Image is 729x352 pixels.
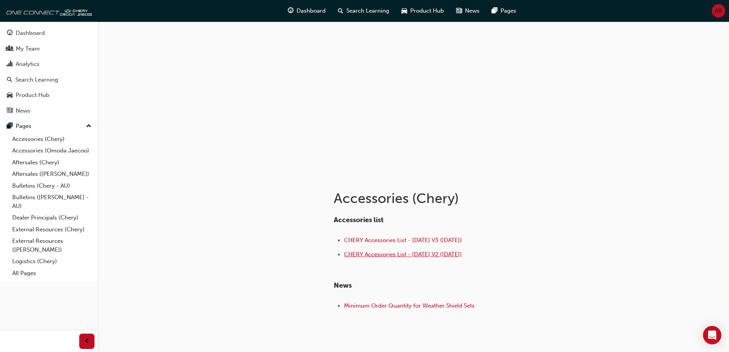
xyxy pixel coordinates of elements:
a: Aftersales (Chery) [9,157,95,169]
a: Product Hub [3,88,95,102]
button: DashboardMy TeamAnalyticsSearch LearningProduct HubNews [3,25,95,119]
span: Pages [501,7,516,15]
a: Search Learning [3,73,95,87]
div: Analytics [16,60,39,69]
span: people-icon [7,46,13,52]
span: car-icon [401,6,407,16]
span: guage-icon [288,6,294,16]
span: search-icon [7,77,12,83]
a: guage-iconDashboard [282,3,332,19]
span: News [334,281,352,290]
a: search-iconSearch Learning [332,3,395,19]
button: Pages [3,119,95,133]
div: Product Hub [16,91,49,100]
a: Dealer Principals (Chery) [9,212,95,224]
span: news-icon [7,108,13,115]
div: Pages [16,122,31,131]
span: Dashboard [297,7,326,15]
a: News [3,104,95,118]
span: prev-icon [84,337,90,346]
a: car-iconProduct Hub [395,3,450,19]
a: Aftersales ([PERSON_NAME]) [9,168,95,180]
a: pages-iconPages [486,3,522,19]
a: Accessories (Chery) [9,133,95,145]
a: External Resources (Chery) [9,224,95,236]
div: Open Intercom Messenger [703,326,721,344]
a: External Resources ([PERSON_NAME]) [9,235,95,255]
span: pages-icon [7,123,13,130]
a: Minimum Order Quantity for Weather Shield Sets [344,302,475,309]
span: AR [715,7,722,15]
span: car-icon [7,92,13,99]
a: Logistics (Chery) [9,255,95,267]
a: My Team [3,42,95,56]
span: Accessories list [334,216,383,224]
div: News [16,106,30,115]
span: pages-icon [492,6,497,16]
a: news-iconNews [450,3,486,19]
button: AR [712,4,725,18]
a: Dashboard [3,26,95,40]
div: My Team [16,44,40,53]
span: up-icon [86,121,91,131]
h1: Accessories (Chery) [334,190,585,207]
span: guage-icon [7,30,13,37]
a: Accessories (Omoda Jaecoo) [9,145,95,157]
span: News [465,7,479,15]
a: All Pages [9,267,95,279]
div: Search Learning [15,75,58,84]
img: oneconnect [4,3,92,18]
a: Bulletins ([PERSON_NAME] - AU) [9,192,95,212]
a: CHERY Accessories List - [DATE] V3 ([DATE]) [344,237,462,244]
span: search-icon [338,6,343,16]
span: Product Hub [410,7,444,15]
a: Bulletins (Chery - AU) [9,180,95,192]
a: Analytics [3,57,95,71]
a: CHERY Accessories List - [DATE] V2 ([DATE]) [344,251,462,258]
span: chart-icon [7,61,13,68]
span: Search Learning [346,7,389,15]
span: news-icon [456,6,462,16]
div: Dashboard [16,29,45,38]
